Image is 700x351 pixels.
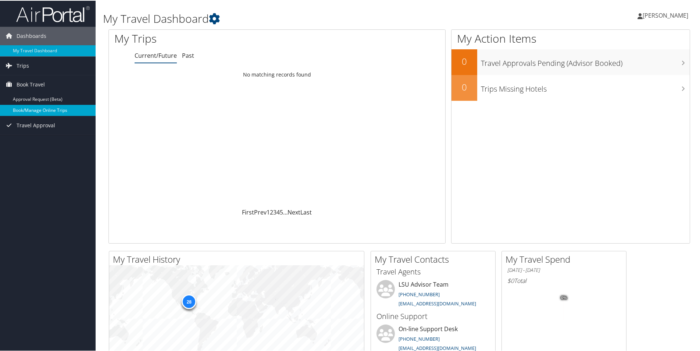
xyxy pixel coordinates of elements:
h1: My Travel Dashboard [103,10,498,26]
a: [EMAIL_ADDRESS][DOMAIN_NAME] [399,299,476,306]
a: [PHONE_NUMBER] [399,335,440,341]
a: Prev [254,208,267,216]
h3: Trips Missing Hotels [481,79,690,93]
h2: My Travel History [113,252,364,265]
a: Past [182,51,194,59]
h1: My Action Items [451,30,690,46]
h3: Online Support [376,311,490,321]
div: 28 [182,294,196,308]
h2: 0 [451,54,477,67]
span: Dashboards [17,26,46,45]
h3: Travel Agents [376,266,490,276]
a: Last [300,208,312,216]
h2: My Travel Contacts [375,252,495,265]
a: 0Travel Approvals Pending (Advisor Booked) [451,49,690,74]
span: $0 [507,276,514,284]
a: Current/Future [135,51,177,59]
a: 1 [267,208,270,216]
a: 2 [270,208,273,216]
img: airportal-logo.png [16,5,90,22]
a: 0Trips Missing Hotels [451,74,690,100]
span: Travel Approval [17,116,55,134]
td: No matching records found [109,67,445,81]
h3: Travel Approvals Pending (Advisor Booked) [481,54,690,68]
a: First [242,208,254,216]
span: Trips [17,56,29,74]
h6: Total [507,276,621,284]
span: [PERSON_NAME] [643,11,688,19]
span: … [283,208,287,216]
a: 4 [276,208,280,216]
h2: My Travel Spend [506,252,626,265]
tspan: 0% [561,295,567,299]
a: [PERSON_NAME] [637,4,696,26]
a: Next [287,208,300,216]
h2: 0 [451,80,477,93]
h6: [DATE] - [DATE] [507,266,621,273]
h1: My Trips [114,30,300,46]
a: 5 [280,208,283,216]
li: LSU Advisor Team [373,279,493,309]
a: [EMAIL_ADDRESS][DOMAIN_NAME] [399,344,476,351]
span: Book Travel [17,75,45,93]
a: 3 [273,208,276,216]
a: [PHONE_NUMBER] [399,290,440,297]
